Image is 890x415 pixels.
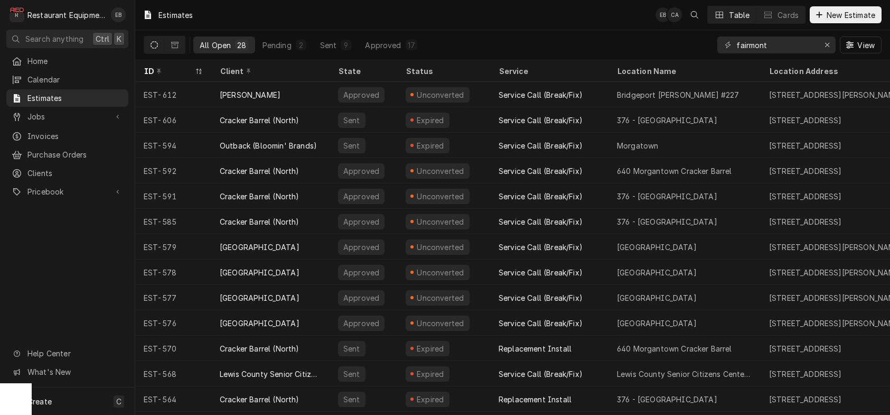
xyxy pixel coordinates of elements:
[499,89,583,100] div: Service Call (Break/Fix)
[736,36,816,53] input: Keyword search
[27,366,122,377] span: What's New
[342,115,361,126] div: Sent
[263,40,292,51] div: Pending
[27,397,52,406] span: Create
[10,7,24,22] div: Restaurant Equipment Diagnostics's Avatar
[415,394,445,405] div: Expired
[220,165,299,177] div: Cracker Barrel (North)
[617,165,732,177] div: 640 Morgantown Cracker Barrel
[617,368,752,380] div: Lewis County Senior Citizens Center, Inc.
[769,216,842,227] div: [STREET_ADDRESS]
[342,191,380,202] div: Approved
[416,318,465,329] div: Unconverted
[686,6,703,23] button: Open search
[825,10,877,21] span: New Estimate
[6,127,128,145] a: Invoices
[220,66,319,77] div: Client
[10,7,24,22] div: R
[6,71,128,88] a: Calendar
[135,234,211,260] div: EST-579
[499,242,583,253] div: Service Call (Break/Fix)
[769,165,842,177] div: [STREET_ADDRESS]
[220,267,299,278] div: [GEOGRAPHIC_DATA]
[220,140,317,151] div: Outback (Bloomin' Brands)
[6,183,128,200] a: Go to Pricebook
[135,386,211,412] div: EST-564
[667,7,682,22] div: CA
[220,242,299,253] div: [GEOGRAPHIC_DATA]
[342,343,361,354] div: Sent
[617,191,717,202] div: 376 - [GEOGRAPHIC_DATA]
[617,140,658,151] div: Morgatown
[6,108,128,125] a: Go to Jobs
[415,115,445,126] div: Expired
[342,368,361,380] div: Sent
[499,115,583,126] div: Service Call (Break/Fix)
[111,7,126,22] div: EB
[6,89,128,107] a: Estimates
[810,6,882,23] button: New Estimate
[220,216,299,227] div: Cracker Barrel (North)
[342,140,361,151] div: Sent
[338,66,389,77] div: State
[320,40,337,51] div: Sent
[220,89,280,100] div: [PERSON_NAME]
[6,30,128,48] button: Search anythingCtrlK
[499,394,572,405] div: Replacement Install
[6,363,128,381] a: Go to What's New
[499,267,583,278] div: Service Call (Break/Fix)
[220,115,299,126] div: Cracker Barrel (North)
[27,74,123,85] span: Calendar
[220,343,299,354] div: Cracker Barrel (North)
[220,318,299,329] div: [GEOGRAPHIC_DATA]
[342,318,380,329] div: Approved
[769,343,842,354] div: [STREET_ADDRESS]
[617,267,697,278] div: [GEOGRAPHIC_DATA]
[200,40,231,51] div: All Open
[116,396,121,407] span: C
[840,36,882,53] button: View
[342,292,380,303] div: Approved
[220,292,299,303] div: [GEOGRAPHIC_DATA]
[617,394,717,405] div: 376 - [GEOGRAPHIC_DATA]
[655,7,670,22] div: EB
[342,267,380,278] div: Approved
[111,7,126,22] div: Emily Bird's Avatar
[416,191,465,202] div: Unconverted
[342,165,380,177] div: Approved
[27,168,123,179] span: Clients
[135,183,211,209] div: EST-591
[25,33,83,44] span: Search anything
[6,164,128,182] a: Clients
[499,368,583,380] div: Service Call (Break/Fix)
[499,343,572,354] div: Replacement Install
[819,36,836,53] button: Erase input
[237,40,246,51] div: 28
[499,318,583,329] div: Service Call (Break/Fix)
[117,33,121,44] span: K
[220,394,299,405] div: Cracker Barrel (North)
[135,158,211,183] div: EST-592
[655,7,670,22] div: Emily Bird's Avatar
[343,40,349,51] div: 9
[27,111,107,122] span: Jobs
[769,115,842,126] div: [STREET_ADDRESS]
[135,336,211,361] div: EST-570
[27,10,105,21] div: Restaurant Equipment Diagnostics
[416,216,465,227] div: Unconverted
[135,310,211,336] div: EST-576
[27,348,122,359] span: Help Center
[135,107,211,133] div: EST-606
[96,33,109,44] span: Ctrl
[220,191,299,202] div: Cracker Barrel (North)
[499,66,598,77] div: Service
[416,165,465,177] div: Unconverted
[342,242,380,253] div: Approved
[6,146,128,163] a: Purchase Orders
[27,93,123,104] span: Estimates
[499,216,583,227] div: Service Call (Break/Fix)
[416,89,465,100] div: Unconverted
[27,149,123,160] span: Purchase Orders
[415,368,445,380] div: Expired
[617,216,717,227] div: 376 - [GEOGRAPHIC_DATA]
